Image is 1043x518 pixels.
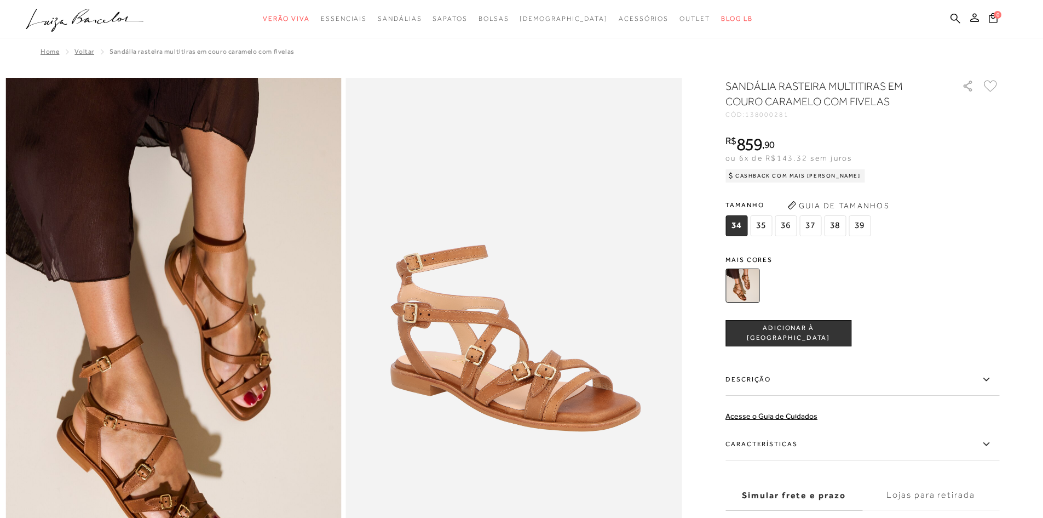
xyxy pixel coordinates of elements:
button: 0 [986,12,1001,27]
span: 138000281 [745,111,789,118]
label: Características [725,429,999,460]
span: Sandálias [378,15,422,22]
div: Cashback com Mais [PERSON_NAME] [725,169,865,183]
span: Tamanho [725,197,873,213]
span: Acessórios [619,15,669,22]
label: Descrição [725,364,999,396]
span: 38 [824,215,846,236]
span: 37 [799,215,821,236]
span: 36 [775,215,797,236]
a: noSubCategoriesText [619,9,669,29]
a: noSubCategoriesText [378,9,422,29]
button: Guia de Tamanhos [783,197,893,214]
i: R$ [725,136,736,146]
span: Bolsas [479,15,509,22]
span: [DEMOGRAPHIC_DATA] [520,15,608,22]
a: noSubCategoriesText [479,9,509,29]
span: SANDÁLIA RASTEIRA MULTITIRAS EM COURO CARAMELO COM FIVELAS [110,48,295,55]
i: , [762,140,775,150]
span: 34 [725,215,747,236]
a: Acesse o Guia de Cuidados [725,412,817,420]
h1: SANDÁLIA RASTEIRA MULTITIRAS EM COURO CARAMELO COM FIVELAS [725,78,931,109]
a: Home [41,48,59,55]
a: noSubCategoriesText [321,9,367,29]
span: ou 6x de R$143,32 sem juros [725,153,852,162]
a: noSubCategoriesText [679,9,710,29]
span: 0 [994,11,1001,19]
span: Sapatos [433,15,467,22]
span: 39 [849,215,871,236]
div: CÓD: [725,111,944,118]
a: BLOG LB [721,9,753,29]
span: ADICIONAR À [GEOGRAPHIC_DATA] [726,323,851,343]
label: Simular frete e prazo [725,481,862,510]
span: Mais cores [725,257,999,263]
span: Verão Viva [263,15,310,22]
button: ADICIONAR À [GEOGRAPHIC_DATA] [725,320,851,346]
span: Outlet [679,15,710,22]
a: noSubCategoriesText [263,9,310,29]
span: 90 [764,139,775,150]
img: SANDÁLIA RASTEIRA MULTITIRAS EM COURO CARAMELO COM FIVELAS [725,269,759,303]
span: 859 [736,134,762,154]
a: Voltar [74,48,94,55]
span: 35 [750,215,772,236]
span: BLOG LB [721,15,753,22]
a: noSubCategoriesText [520,9,608,29]
label: Lojas para retirada [862,481,999,510]
span: Essenciais [321,15,367,22]
a: noSubCategoriesText [433,9,467,29]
